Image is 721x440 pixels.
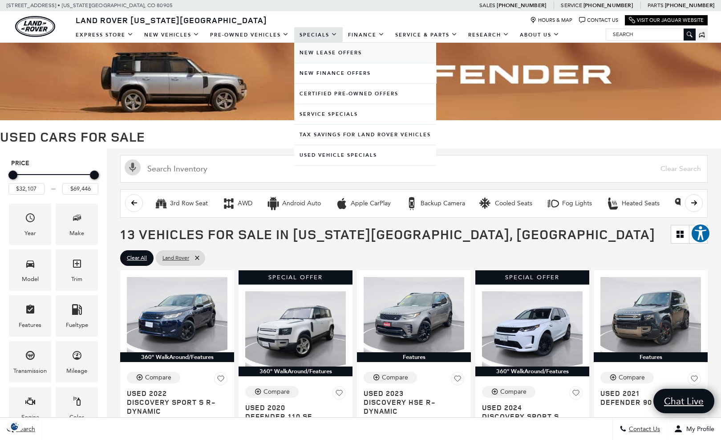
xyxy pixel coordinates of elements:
[364,398,458,416] span: Discovery HSE R-Dynamic
[691,224,710,245] aside: Accessibility Help Desk
[282,200,321,208] div: Android Auto
[294,43,436,63] a: New Lease Offers
[542,194,597,213] button: Fog LightsFog Lights
[127,253,147,264] span: Clear All
[13,366,47,376] div: Transmission
[660,395,708,407] span: Chat Live
[72,394,82,412] span: Color
[479,2,495,8] span: Sales
[671,225,689,243] a: Grid View
[294,125,436,145] a: Tax Savings for Land Rover Vehicles
[72,210,82,228] span: Make
[683,425,714,433] span: My Profile
[69,412,84,422] div: Color
[606,29,695,40] input: Search
[500,388,527,396] div: Compare
[22,274,39,284] div: Model
[15,16,55,37] img: Land Rover
[343,27,390,43] a: Finance
[4,422,25,431] img: Opt-Out Icon
[629,17,704,24] a: Visit Our Jaguar Website
[294,104,436,124] a: Service Specials
[475,367,589,376] div: 360° WalkAround/Features
[514,27,565,43] a: About Us
[474,194,537,213] button: Cooled SeatsCooled Seats
[482,403,576,412] span: Used 2024
[62,183,98,195] input: Maximum
[594,352,708,362] div: Features
[601,194,664,213] button: Heated SeatsHeated Seats
[364,389,458,398] span: Used 2023
[332,386,346,403] button: Save Vehicle
[357,352,471,362] div: Features
[90,171,99,179] div: Maximum Price
[600,277,701,353] img: 2021 Land Rover Defender 90 X
[71,274,82,284] div: Trim
[482,403,583,421] a: Used 2024Discovery Sport S
[600,398,694,407] span: Defender 90 X
[238,200,252,208] div: AWD
[239,270,352,285] div: Special Offer
[674,197,687,210] div: Keyless Entry
[547,197,560,210] div: Fog Lights
[482,291,583,367] img: 2024 Land Rover Discovery Sport S
[482,412,576,421] span: Discovery Sport S
[294,27,343,43] a: Specials
[482,386,535,398] button: Compare Vehicle
[214,372,227,389] button: Save Vehicle
[127,398,221,416] span: Discovery Sport S R-Dynamic
[56,204,98,245] div: MakeMake
[4,422,25,431] section: Click to Open Cookie Consent Modal
[9,341,51,383] div: TransmissionTransmission
[497,2,546,9] a: [PHONE_NUMBER]
[24,228,36,238] div: Year
[9,295,51,337] div: FeaturesFeatures
[7,2,173,8] a: [STREET_ADDRESS] • [US_STATE][GEOGRAPHIC_DATA], CO 80905
[9,249,51,291] div: ModelModel
[25,256,36,274] span: Model
[479,197,493,210] div: Cooled Seats
[561,2,582,8] span: Service
[127,277,227,353] img: 2022 Land Rover Discovery Sport S R-Dynamic
[330,194,396,213] button: Apple CarPlayApple CarPlay
[9,204,51,245] div: YearYear
[405,197,418,210] div: Backup Camera
[685,194,703,212] button: scroll right
[125,194,143,212] button: scroll left
[66,320,88,330] div: Fueltype
[245,403,339,412] span: Used 2020
[475,270,589,285] div: Special Offer
[245,291,346,367] img: 2020 Land Rover Defender 110 SE
[390,27,463,43] a: Service & Parts
[600,372,654,383] button: Compare Vehicle
[125,159,141,175] svg: Click to toggle on voice search
[619,374,645,382] div: Compare
[56,341,98,383] div: MileageMileage
[451,372,464,389] button: Save Vehicle
[263,388,290,396] div: Compare
[495,200,532,208] div: Cooled Seats
[648,2,664,8] span: Parts
[294,145,436,165] a: Used Vehicle Specials
[205,27,294,43] a: Pre-Owned Vehicles
[145,374,171,382] div: Compare
[364,372,417,383] button: Compare Vehicle
[120,225,655,243] span: 13 Vehicles for Sale in [US_STATE][GEOGRAPHIC_DATA], [GEOGRAPHIC_DATA]
[162,253,189,264] span: Land Rover
[583,2,633,9] a: [PHONE_NUMBER]
[294,84,436,104] a: Certified Pre-Owned Offers
[8,171,17,179] div: Minimum Price
[120,155,708,183] input: Search Inventory
[239,367,352,376] div: 360° WalkAround/Features
[66,366,87,376] div: Mileage
[150,194,213,213] button: 3rd Row Seat3rd Row Seat
[579,17,618,24] a: Contact Us
[127,389,227,416] a: Used 2022Discovery Sport S R-Dynamic
[245,412,339,421] span: Defender 110 SE
[600,389,701,407] a: Used 2021Defender 90 X
[421,200,465,208] div: Backup Camera
[627,425,660,433] span: Contact Us
[72,302,82,320] span: Fueltype
[15,16,55,37] a: land-rover
[262,194,326,213] button: Android AutoAndroid Auto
